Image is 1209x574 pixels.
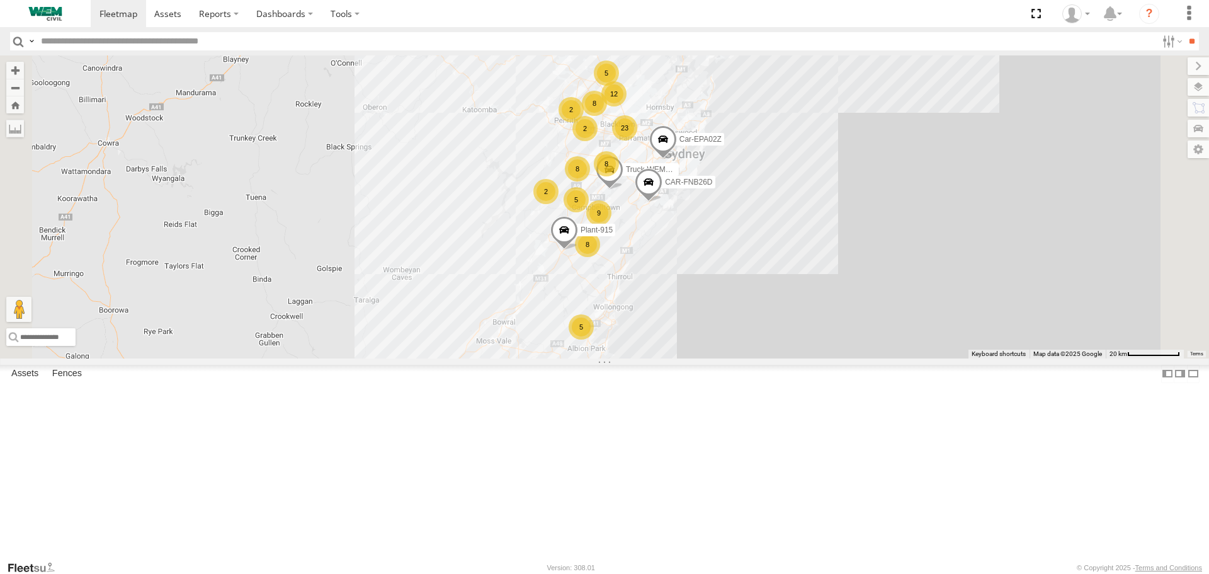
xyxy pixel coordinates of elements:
div: 5 [564,187,589,212]
button: Drag Pegman onto the map to open Street View [6,297,31,322]
label: Search Filter Options [1157,32,1184,50]
label: Measure [6,120,24,137]
label: Map Settings [1188,141,1209,158]
a: Visit our Website [7,561,65,574]
div: 12 [601,81,627,106]
div: 2 [572,116,598,141]
a: Terms (opens in new tab) [1190,351,1203,356]
span: CAR-FNB26D [665,178,712,187]
label: Search Query [26,32,37,50]
span: Plant-915 [581,226,613,234]
label: Hide Summary Table [1187,365,1200,383]
div: 8 [594,151,619,176]
div: Robert Towne [1058,4,1094,23]
div: 2 [559,97,584,122]
div: Version: 308.01 [547,564,595,571]
span: Map data ©2025 Google [1033,350,1102,357]
div: 8 [565,156,590,181]
button: Zoom Home [6,96,24,113]
button: Keyboard shortcuts [972,350,1026,359]
button: Map Scale: 20 km per 80 pixels [1106,350,1184,359]
i: ? [1139,4,1159,24]
div: 9 [586,200,611,226]
span: Car-EPA02Z [679,135,722,144]
div: 8 [582,91,607,116]
label: Dock Summary Table to the Right [1174,365,1186,383]
label: Assets [5,365,45,383]
div: 23 [612,115,637,141]
span: Truck-WEM046 [626,165,678,174]
div: 2 [533,179,559,204]
label: Fences [46,365,88,383]
div: 8 [575,232,600,257]
span: 20 km [1110,350,1127,357]
img: WEMCivilLogo.svg [13,7,78,21]
div: © Copyright 2025 - [1077,564,1202,571]
div: 5 [594,60,619,86]
button: Zoom in [6,62,24,79]
div: 5 [569,314,594,340]
button: Zoom out [6,79,24,96]
label: Dock Summary Table to the Left [1161,365,1174,383]
a: Terms and Conditions [1135,564,1202,571]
